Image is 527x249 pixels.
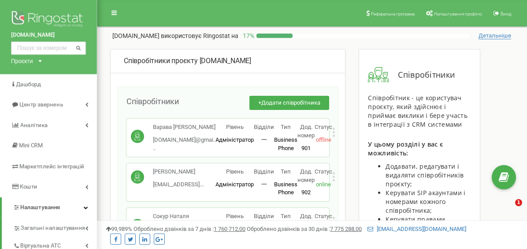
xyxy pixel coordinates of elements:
[124,56,332,66] div: [DOMAIN_NAME]
[247,226,362,232] span: Оброблено дзвінків за 30 днів :
[297,213,315,228] span: Дод. номер
[254,213,274,219] span: Відділи
[316,136,331,143] span: offline
[367,226,466,232] a: [EMAIL_ADDRESS][DOMAIN_NAME]
[501,11,512,16] span: Вихід
[153,168,204,176] p: [PERSON_NAME]
[261,181,267,188] span: 一
[281,168,291,175] span: Тип
[161,32,238,39] span: використовує Ringostat на
[112,31,238,40] p: [DOMAIN_NAME]
[371,11,415,16] span: Реферальна програма
[254,168,274,175] span: Відділи
[261,99,320,106] span: Додати співробітника
[226,168,244,175] span: Рівень
[214,226,245,232] u: 1 760 712,00
[20,183,37,190] span: Кошти
[389,69,455,81] span: Співробітники
[281,213,291,219] span: Тип
[386,215,468,241] span: Керувати правами доступу співробітників до проєкту.
[215,181,254,188] span: Адміністратор
[13,218,97,236] a: Загальні налаштування
[226,124,244,130] span: Рівень
[297,168,315,183] span: Дод. номер
[19,101,63,108] span: Центр звернень
[20,122,48,128] span: Аналiтика
[281,124,291,130] span: Тип
[368,140,443,157] span: У цьому розділі у вас є можливість:
[368,94,468,128] span: Співробітник - це користувач проєкту, який здійснює і приймає виклики і бере участь в інтеграції ...
[124,57,198,65] span: Співробітники проєкту
[134,226,245,232] span: Оброблено дзвінків за 7 днів :
[16,81,41,87] span: Дашборд
[11,31,86,39] a: [DOMAIN_NAME]
[497,199,518,220] iframe: Intercom live chat
[274,181,297,196] span: Business Phone
[20,204,60,211] span: Налаштування
[19,163,84,170] span: Маркетплейс інтеграцій
[11,41,86,55] input: Пошук за номером
[434,11,482,16] span: Налаштування профілю
[315,213,332,219] span: Статус
[11,9,86,31] img: Ringostat logo
[515,199,522,206] span: 1
[297,189,315,197] p: 902
[274,136,297,151] span: Business Phone
[479,32,511,39] span: Детальніше
[226,213,244,219] span: Рівень
[254,124,274,130] span: Відділи
[330,226,362,232] u: 7 775 288,00
[316,181,331,188] span: online
[21,224,85,232] span: Загальні налаштування
[261,136,267,143] span: 一
[297,144,315,153] p: 901
[126,97,179,106] span: Співробітники
[315,124,332,130] span: Статус
[106,226,132,232] span: 99,989%
[153,136,215,151] span: [DOMAIN_NAME]@gmai...
[153,212,215,221] p: Сокур Наталя
[386,162,464,188] span: Додавати, редагувати і видаляти співробітників проєкту;
[238,31,256,40] p: 17 %
[215,136,254,143] span: Адміністратор
[153,123,215,132] p: Варава [PERSON_NAME]
[315,168,332,175] span: Статус
[249,96,329,110] button: +Додати співробітника
[2,197,97,218] a: Налаштування
[19,142,43,149] span: Mini CRM
[153,181,204,188] span: [EMAIL_ADDRESS]...
[11,57,33,65] div: Проєкти
[386,189,465,215] span: Керувати SIP акаунтами і номерами кожного співробітника;
[297,124,315,139] span: Дод. номер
